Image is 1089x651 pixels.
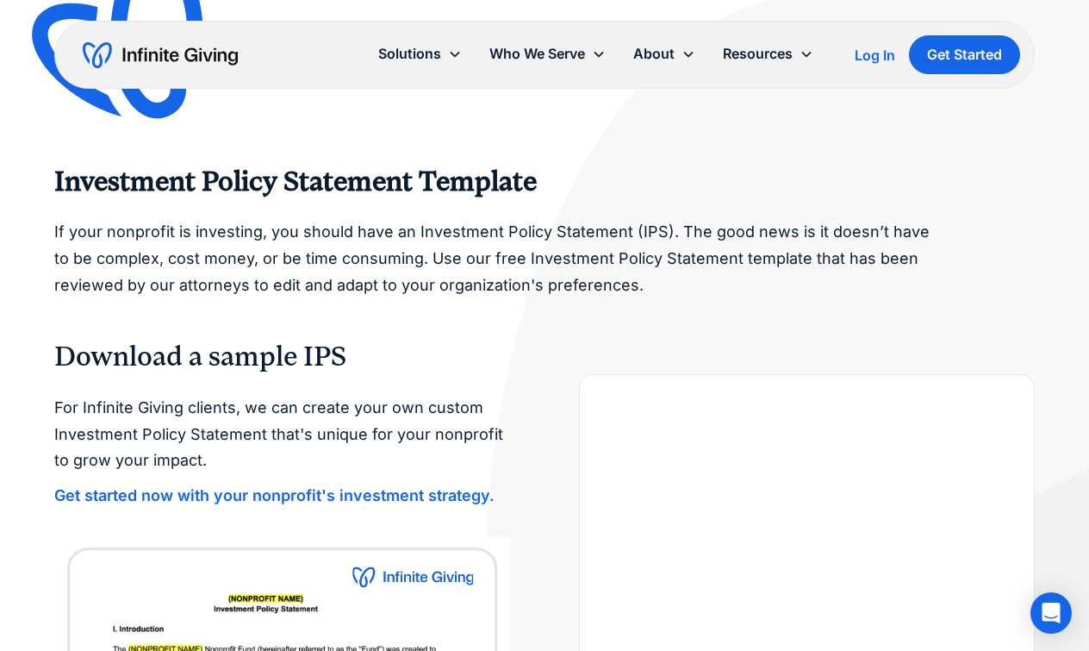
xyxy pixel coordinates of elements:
[364,35,476,72] div: Solutions
[855,48,895,62] div: Log In
[619,35,709,72] div: About
[723,42,793,66] div: Resources
[909,35,1020,74] a: Get Started
[476,35,619,72] div: Who We Serve
[54,166,537,197] strong: Investment Policy Statement Template
[633,42,675,66] div: About
[54,487,495,504] a: Get started now with your nonprofit's investment strategy.
[855,45,895,66] a: Log In
[54,219,937,298] p: If your nonprofit is investing, you should have an Investment Policy Statement (IPS). The good ne...
[1030,592,1072,634] div: Open Intercom Messenger
[54,340,1035,374] h3: Download a sample IPS
[54,395,510,474] p: For Infinite Giving clients, we can create your own custom Investment Policy Statement that's uni...
[709,35,827,72] div: Resources
[54,486,495,504] strong: Get started now with your nonprofit's investment strategy.
[378,42,441,66] div: Solutions
[83,41,238,69] a: home
[489,42,585,66] div: Who We Serve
